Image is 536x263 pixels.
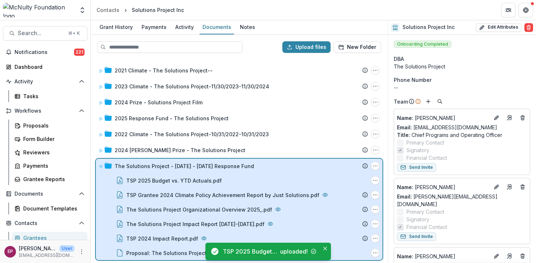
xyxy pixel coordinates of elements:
a: Name: [PERSON_NAME] [397,183,489,191]
a: Proposals [12,120,87,131]
button: Close [321,244,330,253]
div: ⌘ + K [67,29,81,37]
div: 2021 Climate - The Solutions Project--2021 Climate - The Solutions Project-- Options [96,63,382,78]
span: Email: [397,124,412,130]
a: Email: [EMAIL_ADDRESS][DOMAIN_NAME] [397,124,497,131]
span: DBA [394,55,404,63]
span: Onboarding Completed [394,41,451,48]
span: Financial Contact [406,223,447,231]
button: Proposal: The Solutions Project - 2025 - 2025 Response Fund Options [371,249,380,257]
a: Documents [200,20,234,34]
button: Edit [492,252,501,260]
div: Form Builder [23,135,82,143]
a: Contacts [94,5,122,15]
div: Activity [172,22,197,32]
div: Solutions Project Inc [132,6,184,14]
div: TSP 2024 Impact Report.pdf [126,235,198,242]
button: Edit [492,113,501,122]
button: TSP 2025 Budget vs. YTD Actuals.pdf Options [371,176,380,185]
div: TSP 2024 Impact Report.pdfTSP 2024 Impact Report.pdf Options [96,231,382,246]
button: 2025 Response Fund - The Solutions Project Options [371,114,380,122]
p: Team [394,98,408,105]
div: Dashboard [15,63,82,71]
span: Contacts [15,220,76,226]
p: [PERSON_NAME] [397,114,489,122]
div: Proposal: The Solutions Project - [DATE] - [DATE] Response FundProposal: The Solutions Project - ... [96,246,382,260]
button: Edit [492,183,501,191]
a: Email: [PERSON_NAME][EMAIL_ADDRESS][DOMAIN_NAME] [397,193,527,208]
button: 2022 Climate - The Solutions Project-10/31/2022-10/31/2023 Options [371,130,380,138]
button: Deletes [518,113,527,122]
a: Reviewers [12,146,87,158]
button: TSP Grantee 2024 Climate Policy Achievement Report by Just Solutions.pdf Options [371,191,380,199]
a: Document Templates [12,203,87,214]
span: Documents [15,191,76,197]
button: More [77,247,86,256]
div: Document Templates [23,205,82,212]
span: Signatory [406,216,429,223]
a: Payments [139,20,169,34]
a: Tasks [12,90,87,102]
button: 2021 Climate - The Solutions Project-- Options [371,66,380,75]
span: 221 [74,49,85,56]
div: The Solutions Project Organizational Overview 2025_.pdfThe Solutions Project Organizational Overv... [96,202,382,217]
div: Documents [200,22,234,32]
div: The Solutions Project Organizational Overview 2025_.pdf [126,206,272,213]
button: Send Invite [397,232,436,241]
div: Proposal: The Solutions Project - [DATE] - [DATE] Response Fund [126,249,291,257]
div: 2022 Climate - The Solutions Project-10/31/2022-10/31/20232022 Climate - The Solutions Project-10... [96,127,382,141]
p: [PERSON_NAME] [19,245,57,252]
span: Activity [15,79,76,85]
div: 2024 [PERSON_NAME] Prize - The Solutions Project2024 McNulty Prize - The Solutions Project Options [96,143,382,157]
button: Get Help [519,3,533,17]
div: 2024 Prize - Solutions Project Film2024 Prize - Solutions Project Film Options [96,95,382,109]
span: Title : [397,132,410,138]
button: Deletes [518,183,527,191]
div: 2024 [PERSON_NAME] Prize - The Solutions Project [115,146,245,154]
button: Open Documents [3,188,87,200]
button: The Solutions Project Organizational Overview 2025_.pdf Options [371,205,380,214]
button: Open Activity [3,76,87,87]
div: 2023 Climate - The Solutions Project-11/30/2023-11/30/20242023 Climate - The Solutions Project-11... [96,79,382,93]
span: Signatory [406,146,429,154]
button: 2024 McNulty Prize - The Solutions Project Options [371,146,380,154]
nav: breadcrumb [94,5,187,15]
button: Deletes [518,252,527,260]
button: 2024 Prize - Solutions Project Film Options [371,98,380,107]
div: TSP 2025 Budget vs. YTD Actuals.pdf [223,247,277,256]
button: The Solutions Project Impact Report 2021-2023.pdf Options [371,220,380,228]
a: Dashboard [3,61,87,73]
div: Contacts [97,6,119,14]
div: Grantee Reports [23,175,82,183]
a: Form Builder [12,133,87,145]
div: -- [394,84,530,91]
p: User [60,245,74,252]
div: TSP 2025 Budget vs. YTD Actuals.pdf [126,177,222,184]
div: Esther Park [8,249,13,254]
span: Name : [397,184,413,190]
span: Notifications [15,49,74,55]
span: Workflows [15,108,76,114]
a: Grantee Reports [12,173,87,185]
p: [PERSON_NAME] [397,252,489,260]
div: uploaded! [280,247,308,256]
a: Name: [PERSON_NAME] [397,252,489,260]
button: The Solutions Project - 2025 - 2025 Response Fund Options [371,162,380,170]
button: Delete [524,23,533,32]
span: Name : [397,253,413,259]
button: Add [424,97,433,106]
div: The Solutions Project - [DATE] - [DATE] Response FundThe Solutions Project - 2025 - 2025 Response... [96,159,382,173]
p: [EMAIL_ADDRESS][DOMAIN_NAME] [19,252,74,259]
div: 2024 Prize - Solutions Project Film [115,99,202,106]
a: Go to contact [504,112,515,124]
button: Open entity switcher [77,3,87,17]
button: Open Workflows [3,105,87,117]
div: Grant History [97,22,136,32]
div: The Solutions Project Impact Report [DATE]-[DATE].pdfThe Solutions Project Impact Report 2021-202... [96,217,382,231]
